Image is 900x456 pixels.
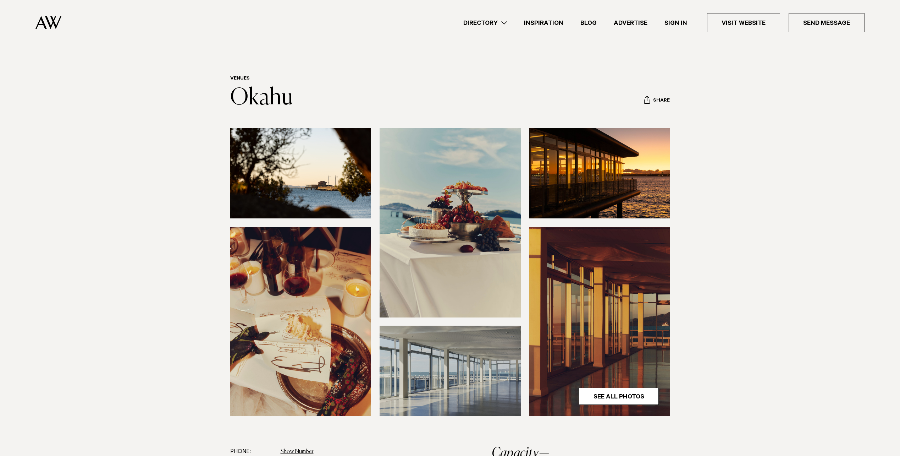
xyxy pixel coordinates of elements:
[644,96,670,106] button: Share
[707,13,780,32] a: Visit Website
[789,13,865,32] a: Send Message
[605,18,656,28] a: Advertise
[515,18,572,28] a: Inspiration
[653,98,670,104] span: Share
[455,18,515,28] a: Directory
[579,388,659,405] a: See All Photos
[281,449,314,455] a: Show Number
[230,87,293,109] a: Okahu
[35,16,61,29] img: Auckland Weddings Logo
[230,76,250,82] a: Venues
[572,18,605,28] a: Blog
[656,18,696,28] a: Sign In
